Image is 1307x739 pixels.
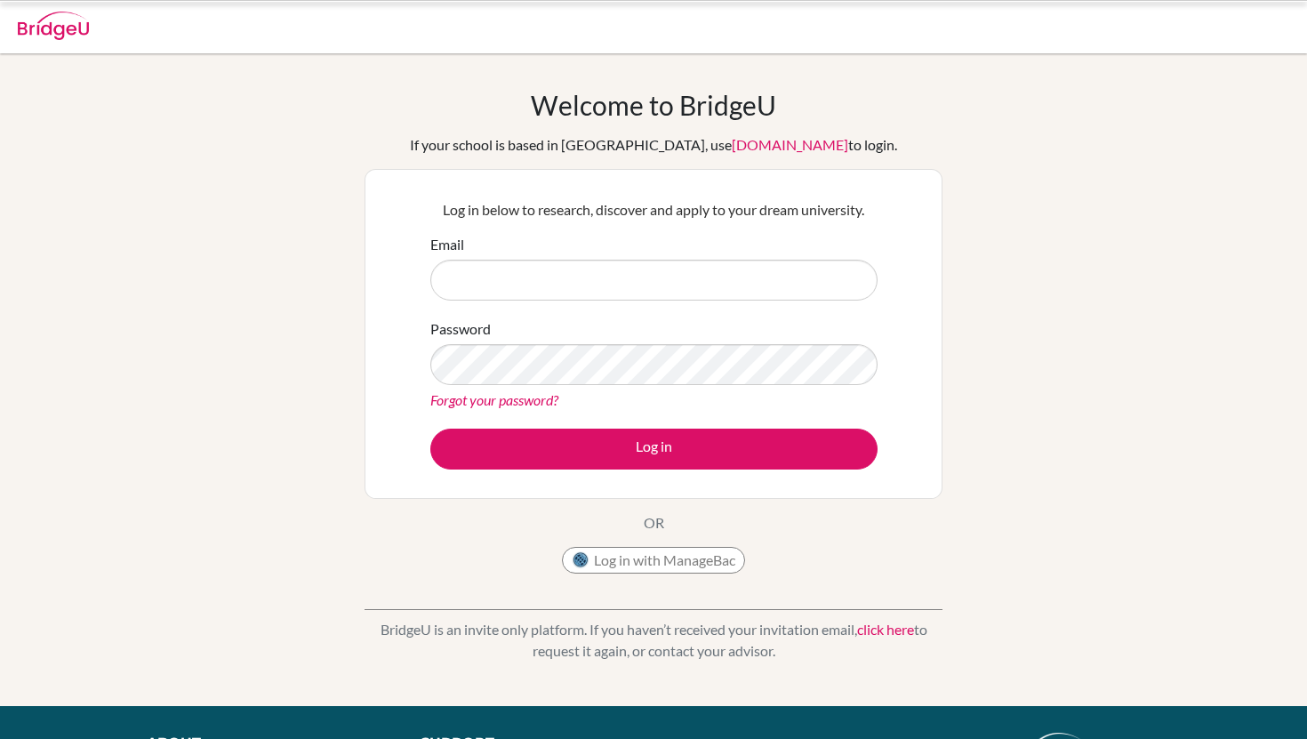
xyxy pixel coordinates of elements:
[562,547,745,574] button: Log in with ManageBac
[531,89,776,121] h1: Welcome to BridgeU
[365,619,942,662] p: BridgeU is an invite only platform. If you haven’t received your invitation email, to request it ...
[430,429,878,470] button: Log in
[430,391,558,408] a: Forgot your password?
[644,512,664,534] p: OR
[18,12,89,40] img: Bridge-U
[430,199,878,221] p: Log in below to research, discover and apply to your dream university.
[430,318,491,340] label: Password
[410,134,897,156] div: If your school is based in [GEOGRAPHIC_DATA], use to login.
[857,621,914,638] a: click here
[732,136,848,153] a: [DOMAIN_NAME]
[430,234,464,255] label: Email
